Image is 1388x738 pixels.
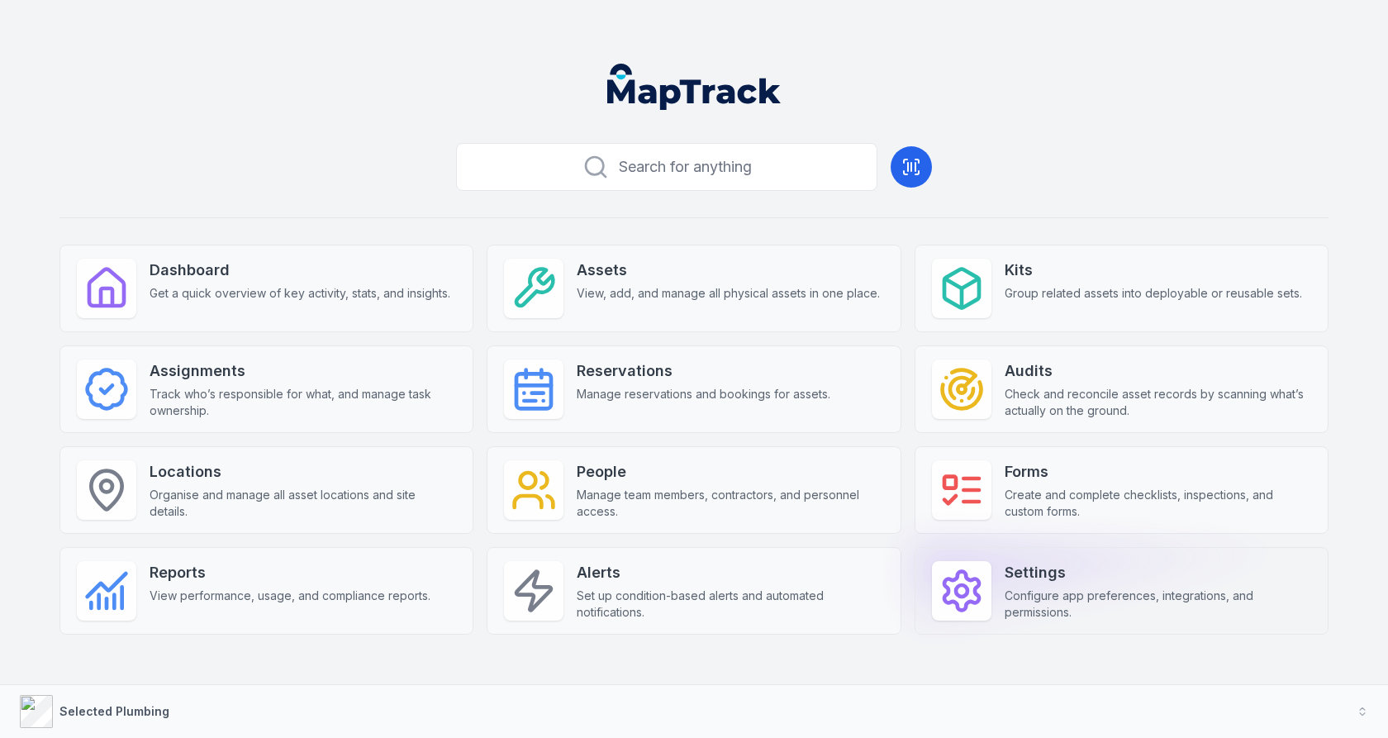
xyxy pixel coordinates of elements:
[456,143,877,191] button: Search for anything
[150,487,456,520] span: Organise and manage all asset locations and site details.
[577,359,830,383] strong: Reservations
[577,561,883,584] strong: Alerts
[577,285,880,302] span: View, add, and manage all physical assets in one place.
[59,704,169,718] strong: Selected Plumbing
[150,285,450,302] span: Get a quick overview of key activity, stats, and insights.
[577,487,883,520] span: Manage team members, contractors, and personnel access.
[59,245,473,332] a: DashboardGet a quick overview of key activity, stats, and insights.
[1005,285,1302,302] span: Group related assets into deployable or reusable sets.
[915,547,1329,635] a: SettingsConfigure app preferences, integrations, and permissions.
[150,588,430,604] span: View performance, usage, and compliance reports.
[59,547,473,635] a: ReportsView performance, usage, and compliance reports.
[150,386,456,419] span: Track who’s responsible for what, and manage task ownership.
[619,155,752,179] span: Search for anything
[915,446,1329,534] a: FormsCreate and complete checklists, inspections, and custom forms.
[915,245,1329,332] a: KitsGroup related assets into deployable or reusable sets.
[1005,359,1311,383] strong: Audits
[1005,259,1302,282] strong: Kits
[150,259,450,282] strong: Dashboard
[487,446,901,534] a: PeopleManage team members, contractors, and personnel access.
[1005,588,1311,621] span: Configure app preferences, integrations, and permissions.
[487,245,901,332] a: AssetsView, add, and manage all physical assets in one place.
[581,64,807,110] nav: Global
[487,547,901,635] a: AlertsSet up condition-based alerts and automated notifications.
[1005,386,1311,419] span: Check and reconcile asset records by scanning what’s actually on the ground.
[487,345,901,433] a: ReservationsManage reservations and bookings for assets.
[59,446,473,534] a: LocationsOrganise and manage all asset locations and site details.
[1005,487,1311,520] span: Create and complete checklists, inspections, and custom forms.
[150,561,430,584] strong: Reports
[1005,561,1311,584] strong: Settings
[59,345,473,433] a: AssignmentsTrack who’s responsible for what, and manage task ownership.
[1005,460,1311,483] strong: Forms
[577,588,883,621] span: Set up condition-based alerts and automated notifications.
[150,460,456,483] strong: Locations
[577,386,830,402] span: Manage reservations and bookings for assets.
[150,359,456,383] strong: Assignments
[915,345,1329,433] a: AuditsCheck and reconcile asset records by scanning what’s actually on the ground.
[577,259,880,282] strong: Assets
[577,460,883,483] strong: People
